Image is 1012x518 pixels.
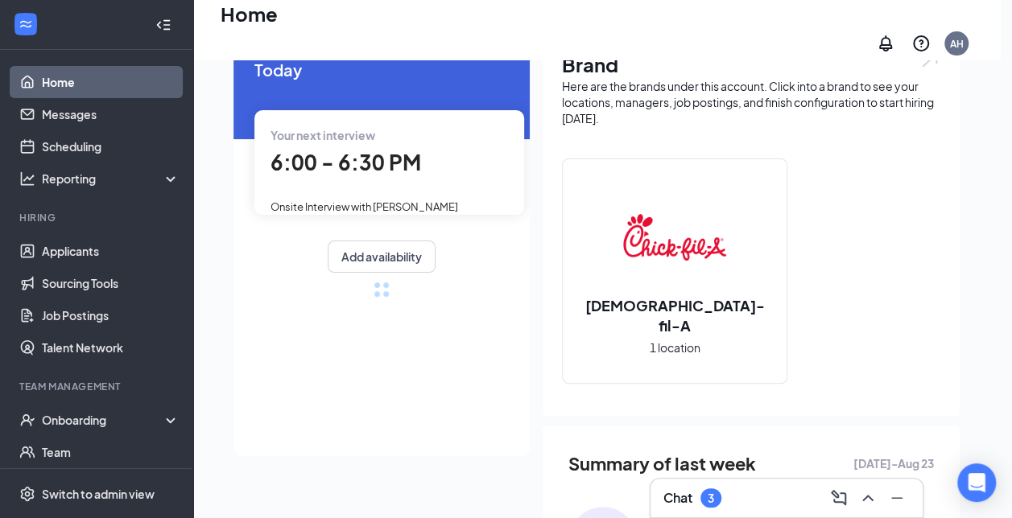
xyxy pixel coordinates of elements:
[562,51,940,78] h1: Brand
[19,486,35,502] svg: Settings
[42,171,180,187] div: Reporting
[42,486,155,502] div: Switch to admin view
[42,98,180,130] a: Messages
[950,37,964,51] div: AH
[18,16,34,32] svg: WorkstreamLogo
[887,488,907,508] svg: Minimize
[623,186,726,289] img: Chick-fil-A
[19,211,176,224] div: Hiring
[957,463,996,502] div: Open Intercom Messenger
[271,200,458,213] span: Onsite Interview with [PERSON_NAME]
[650,339,700,356] span: 1 location
[42,235,180,267] a: Applicants
[826,485,852,511] button: ComposeMessage
[271,128,375,142] span: Your next interview
[19,171,35,187] svg: Analysis
[42,66,180,98] a: Home
[254,57,509,82] span: Today
[562,78,940,126] div: Here are the brands under this account. Click into a brand to see your locations, managers, job p...
[374,282,390,298] div: loading meetings...
[328,240,436,273] button: Add availability
[19,412,35,428] svg: UserCheck
[663,489,692,507] h3: Chat
[42,412,166,428] div: Onboarding
[42,267,180,299] a: Sourcing Tools
[42,299,180,331] a: Job Postings
[568,450,756,478] span: Summary of last week
[19,380,176,393] div: Team Management
[271,149,421,175] span: 6:00 - 6:30 PM
[42,331,180,364] a: Talent Network
[876,34,895,53] svg: Notifications
[563,295,787,335] h2: [DEMOGRAPHIC_DATA]-fil-A
[829,488,849,508] svg: ComposeMessage
[708,491,714,505] div: 3
[155,17,171,33] svg: Collapse
[42,130,180,162] a: Scheduling
[853,454,934,472] span: [DATE] - Aug 23
[884,485,910,511] button: Minimize
[911,34,931,53] svg: QuestionInfo
[855,485,881,511] button: ChevronUp
[42,436,180,468] a: Team
[919,51,940,69] img: open.6027fd2a22e1237b5b06.svg
[858,488,878,508] svg: ChevronUp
